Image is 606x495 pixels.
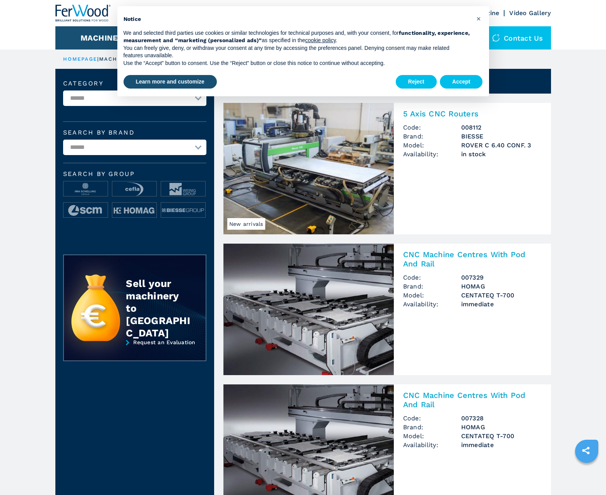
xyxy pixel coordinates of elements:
[403,300,461,309] span: Availability:
[223,244,394,375] img: CNC Machine Centres With Pod And Rail HOMAG CENTATEQ T-700
[396,75,437,89] button: Reject
[403,150,461,159] span: Availability:
[124,44,470,60] p: You can freely give, deny, or withdraw your consent at any time by accessing the preferences pane...
[124,29,470,44] p: We and selected third parties use cookies or similar technologies for technical purposes and, wit...
[223,103,394,234] img: 5 Axis CNC Routers BIESSE ROVER C 6.40 CONF. 3
[112,203,156,218] img: image
[126,277,190,339] div: Sell your machinery to [GEOGRAPHIC_DATA]
[403,109,542,118] h2: 5 Axis CNC Routers
[99,56,132,63] p: machines
[403,141,461,150] span: Model:
[461,123,542,132] h3: 008112
[492,34,500,42] img: Contact us
[124,30,470,44] strong: functionality, experience, measurement and “marketing (personalized ads)”
[403,432,461,440] span: Model:
[63,171,206,177] span: Search by group
[63,56,98,62] a: HOMEPAGE
[403,391,542,409] h2: CNC Machine Centres With Pod And Rail
[461,141,542,150] h3: ROVER C 6.40 CONF. 3
[461,150,542,159] span: in stock
[223,244,551,375] a: CNC Machine Centres With Pod And Rail HOMAG CENTATEQ T-700CNC Machine Centres With Pod And RailCo...
[403,282,461,291] span: Brand:
[97,56,99,62] span: |
[403,440,461,449] span: Availability:
[161,181,205,197] img: image
[161,203,205,218] img: image
[461,414,542,423] h3: 007328
[461,132,542,141] h3: BIESSE
[473,12,485,25] button: Close this notice
[461,423,542,432] h3: HOMAG
[403,291,461,300] span: Model:
[81,33,123,43] button: Machines
[403,273,461,282] span: Code:
[124,75,217,89] button: Learn more and customize
[64,181,108,197] img: image
[124,60,470,67] p: Use the “Accept” button to consent. Use the “Reject” button or close this notice to continue with...
[403,123,461,132] span: Code:
[55,5,111,22] img: Ferwood
[124,15,470,23] h2: Notice
[461,273,542,282] h3: 007329
[461,432,542,440] h3: CENTATEQ T-700
[403,250,542,268] h2: CNC Machine Centres With Pod And Rail
[305,37,336,43] a: cookie policy
[63,339,206,367] a: Request an Evaluation
[403,423,461,432] span: Brand:
[573,460,600,489] iframe: Chat
[461,440,542,449] span: immediate
[476,14,481,23] span: ×
[576,441,596,460] a: sharethis
[64,203,108,218] img: image
[461,291,542,300] h3: CENTATEQ T-700
[63,130,206,136] label: Search by brand
[227,218,265,230] span: New arrivals
[112,181,156,197] img: image
[223,103,551,234] a: 5 Axis CNC Routers BIESSE ROVER C 6.40 CONF. 3New arrivals5 Axis CNC RoutersCode:008112Brand:BIES...
[484,26,551,49] div: Contact us
[403,132,461,141] span: Brand:
[440,75,483,89] button: Accept
[461,282,542,291] h3: HOMAG
[403,414,461,423] span: Code:
[63,80,206,87] label: Category
[509,9,551,17] a: Video Gallery
[461,300,542,309] span: immediate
